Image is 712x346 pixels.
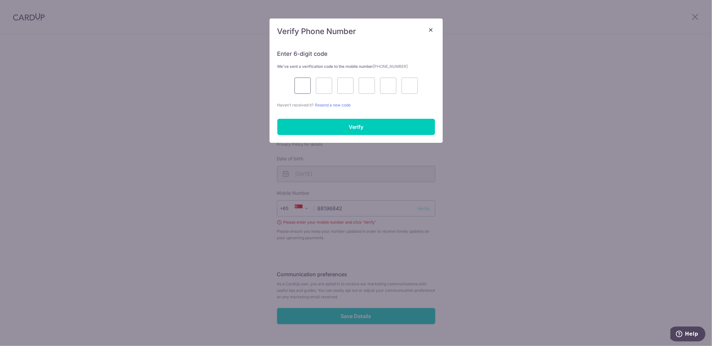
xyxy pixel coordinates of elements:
[373,64,408,69] span: [PHONE_NUMBER]
[277,119,435,135] input: Verify
[277,64,408,69] strong: We’ve sent a verification code to the mobile number
[277,26,435,37] h5: Verify Phone Number
[277,50,435,58] h6: Enter 6-digit code
[277,103,314,107] span: Haven’t received it?
[670,327,706,343] iframe: Opens a widget where you can find more information
[315,103,351,107] a: Resend a new code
